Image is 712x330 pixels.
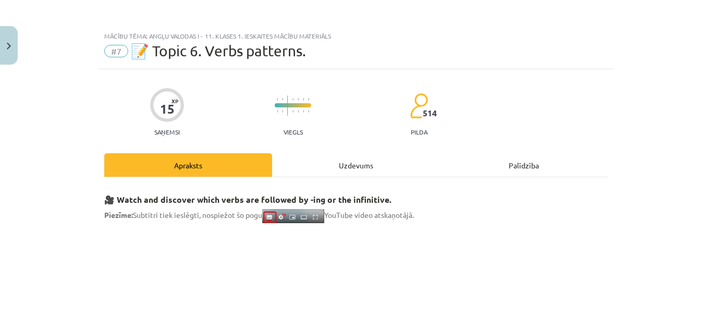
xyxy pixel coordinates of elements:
[104,194,391,205] strong: 🎥 Watch and discover which verbs are followed by -ing or the infinitive.
[298,110,299,113] img: icon-short-line-57e1e144782c952c97e751825c79c345078a6d821885a25fce030b3d8c18986b.svg
[411,128,427,136] p: pilda
[272,153,440,177] div: Uzdevums
[104,32,608,40] div: Mācību tēma: Angļu valodas i - 11. klases 1. ieskaites mācību materiāls
[282,98,283,101] img: icon-short-line-57e1e144782c952c97e751825c79c345078a6d821885a25fce030b3d8c18986b.svg
[303,110,304,113] img: icon-short-line-57e1e144782c952c97e751825c79c345078a6d821885a25fce030b3d8c18986b.svg
[104,45,128,57] span: #7
[292,110,293,113] img: icon-short-line-57e1e144782c952c97e751825c79c345078a6d821885a25fce030b3d8c18986b.svg
[440,153,608,177] div: Palīdzība
[287,95,288,116] img: icon-long-line-d9ea69661e0d244f92f715978eff75569469978d946b2353a9bb055b3ed8787d.svg
[7,43,11,50] img: icon-close-lesson-0947bae3869378f0d4975bcd49f059093ad1ed9edebbc8119c70593378902aed.svg
[423,108,437,118] span: 514
[131,42,306,59] span: 📝 Topic 6. Verbs patterns.
[104,153,272,177] div: Apraksts
[160,102,175,116] div: 15
[282,110,283,113] img: icon-short-line-57e1e144782c952c97e751825c79c345078a6d821885a25fce030b3d8c18986b.svg
[292,98,293,101] img: icon-short-line-57e1e144782c952c97e751825c79c345078a6d821885a25fce030b3d8c18986b.svg
[303,98,304,101] img: icon-short-line-57e1e144782c952c97e751825c79c345078a6d821885a25fce030b3d8c18986b.svg
[277,98,278,101] img: icon-short-line-57e1e144782c952c97e751825c79c345078a6d821885a25fce030b3d8c18986b.svg
[150,128,184,136] p: Saņemsi
[277,110,278,113] img: icon-short-line-57e1e144782c952c97e751825c79c345078a6d821885a25fce030b3d8c18986b.svg
[308,110,309,113] img: icon-short-line-57e1e144782c952c97e751825c79c345078a6d821885a25fce030b3d8c18986b.svg
[171,98,178,104] span: XP
[298,98,299,101] img: icon-short-line-57e1e144782c952c97e751825c79c345078a6d821885a25fce030b3d8c18986b.svg
[410,93,428,119] img: students-c634bb4e5e11cddfef0936a35e636f08e4e9abd3cc4e673bd6f9a4125e45ecb1.svg
[308,98,309,101] img: icon-short-line-57e1e144782c952c97e751825c79c345078a6d821885a25fce030b3d8c18986b.svg
[104,210,414,219] span: Subtitri tiek ieslēgti, nospiežot šo pogu YouTube video atskaņotājā.
[284,128,303,136] p: Viegls
[104,210,133,219] strong: Piezīme:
